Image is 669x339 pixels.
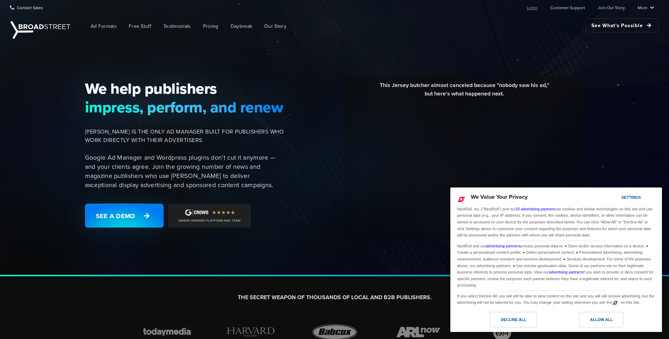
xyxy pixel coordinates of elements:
a: Customer Support [550,0,585,14]
div: This Jersey butcher almost canceled because "nobody saw his ad," but here's what happened next. [350,81,579,103]
a: advertising partners [549,270,583,274]
span: We help publishers [85,79,284,98]
span: impress, perform, and renew [85,98,284,116]
a: See a Demo [85,204,164,228]
div: If you select Decline All, you will still be able to view content on this site and you will still... [456,291,657,307]
span: Pricing [203,23,219,30]
a: Settings [609,192,626,205]
a: More [638,0,654,14]
a: Our Story [259,18,292,34]
span: Ad Formats [91,23,117,30]
a: Free Stuff [123,18,157,34]
h2: THE SECRET WEAPON OF THOUSANDS OF LOCAL AND B2B PUBLISHERS. [138,294,531,301]
a: Contact Sales [10,0,43,14]
nav: Main [74,15,658,38]
a: 20 advertising partners [516,207,555,211]
a: advertising partners [486,244,520,248]
a: Pricing [198,18,224,34]
span: We Value Your Privacy [471,193,528,201]
a: Daybreak [225,18,257,34]
a: Login [527,0,537,14]
a: See What's Possible [586,18,658,32]
div: NextRoll and our process personal data to: ● Store and/or access information on a device; ● Creat... [456,241,657,289]
div: Settings [621,193,641,201]
a: Allow All [556,312,658,331]
a: Decline All [455,312,556,331]
span: [PERSON_NAME] IS THE ONLY AD MANAGER BUILT FOR PUBLISHERS WHO WORK DIRECTLY WITH THEIR ADVERTISERS [85,128,284,144]
iframe: YouTube video player [350,103,579,232]
p: Google Ad Manager and Wordpress plugins don't cut it anymore — and your clients agree. Join the g... [85,153,284,190]
a: Testimonials [158,18,196,34]
span: Our Story [264,23,286,30]
a: Ad Formats [85,18,122,34]
div: Allow All [590,316,613,323]
span: Free Stuff [129,23,151,30]
span: Testimonials [163,23,191,30]
img: Broadstreet | The Ad Manager for Small Publishers [11,21,70,39]
span: Daybreak [231,23,252,30]
div: Decline All [501,316,526,323]
div: NextRoll, Inc. ("NextRoll") and our use cookies and similar technologies on this site and use per... [456,205,657,239]
a: Join Our Story [598,0,625,14]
